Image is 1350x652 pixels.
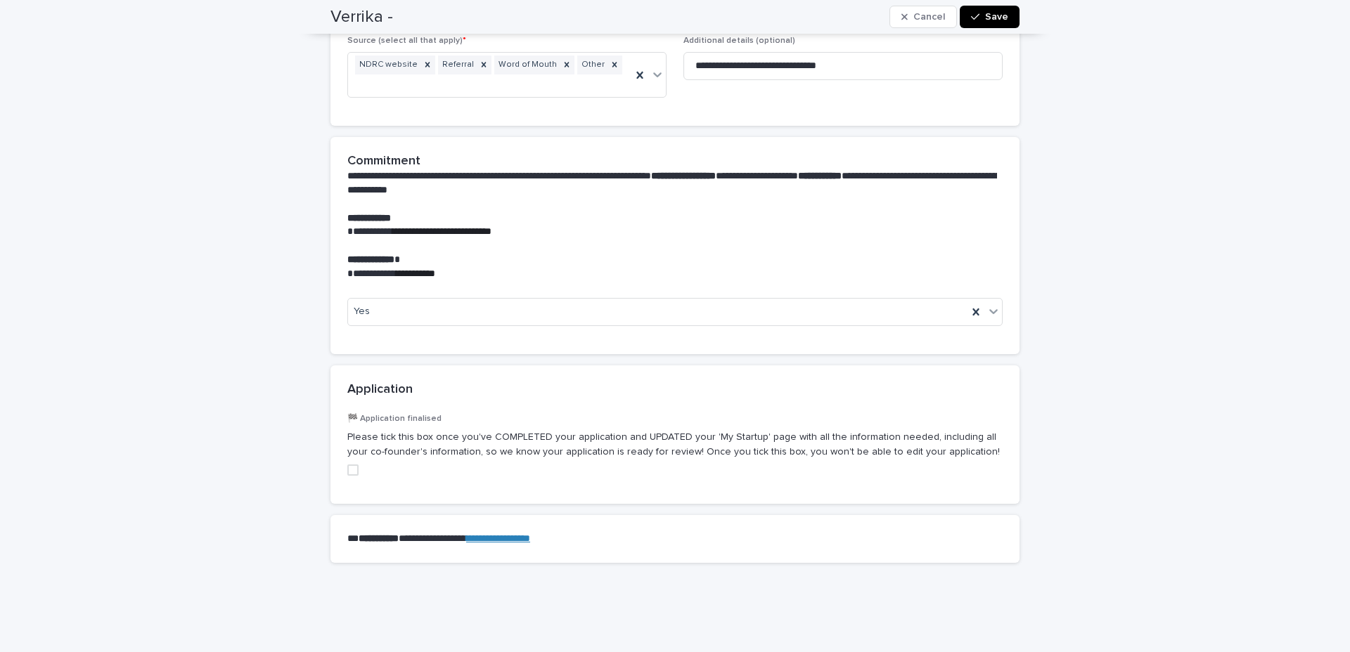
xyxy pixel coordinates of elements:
span: Yes [354,304,370,319]
span: Source (select all that apply) [347,37,466,45]
div: Word of Mouth [494,56,559,74]
div: NDRC website [355,56,420,74]
button: Save [960,6,1020,28]
button: Cancel [889,6,957,28]
p: Please tick this box once you've COMPLETED your application and UPDATED your 'My Startup' page wi... [347,430,1003,459]
h2: Application [347,382,413,398]
h2: Verrika - [330,7,393,27]
h2: Commitment [347,154,420,169]
span: Save [985,12,1008,22]
div: Referral [438,56,476,74]
span: Additional details (optional) [683,37,795,45]
span: Cancel [913,12,945,22]
span: 🏁 Application finalised [347,415,442,423]
div: Other [577,56,607,74]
